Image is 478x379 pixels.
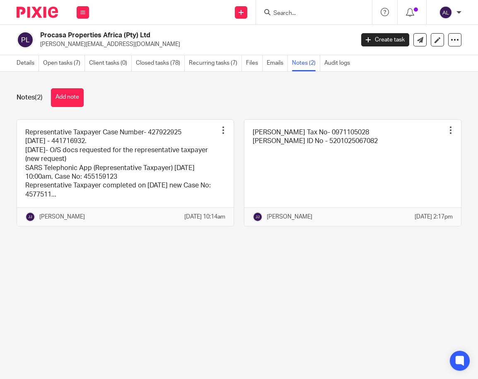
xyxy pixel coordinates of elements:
a: Closed tasks (78) [136,55,185,71]
span: (2) [35,94,43,101]
a: Open tasks (7) [43,55,85,71]
a: Notes (2) [292,55,320,71]
h1: Notes [17,93,43,102]
p: [DATE] 2:17pm [415,213,453,221]
a: Recurring tasks (7) [189,55,242,71]
img: svg%3E [439,6,452,19]
img: svg%3E [17,31,34,49]
a: Details [17,55,39,71]
a: Files [246,55,263,71]
a: Audit logs [324,55,354,71]
p: [DATE] 10:14am [184,213,225,221]
p: [PERSON_NAME][EMAIL_ADDRESS][DOMAIN_NAME] [40,40,349,49]
img: Pixie [17,7,58,18]
input: Search [273,10,347,17]
img: svg%3E [253,212,263,222]
img: svg%3E [25,212,35,222]
a: Emails [267,55,288,71]
a: Create task [361,33,409,46]
h2: Procasa Properties Africa (Pty) Ltd [40,31,287,40]
a: Client tasks (0) [89,55,132,71]
p: [PERSON_NAME] [267,213,312,221]
button: Add note [51,88,84,107]
p: [PERSON_NAME] [39,213,85,221]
